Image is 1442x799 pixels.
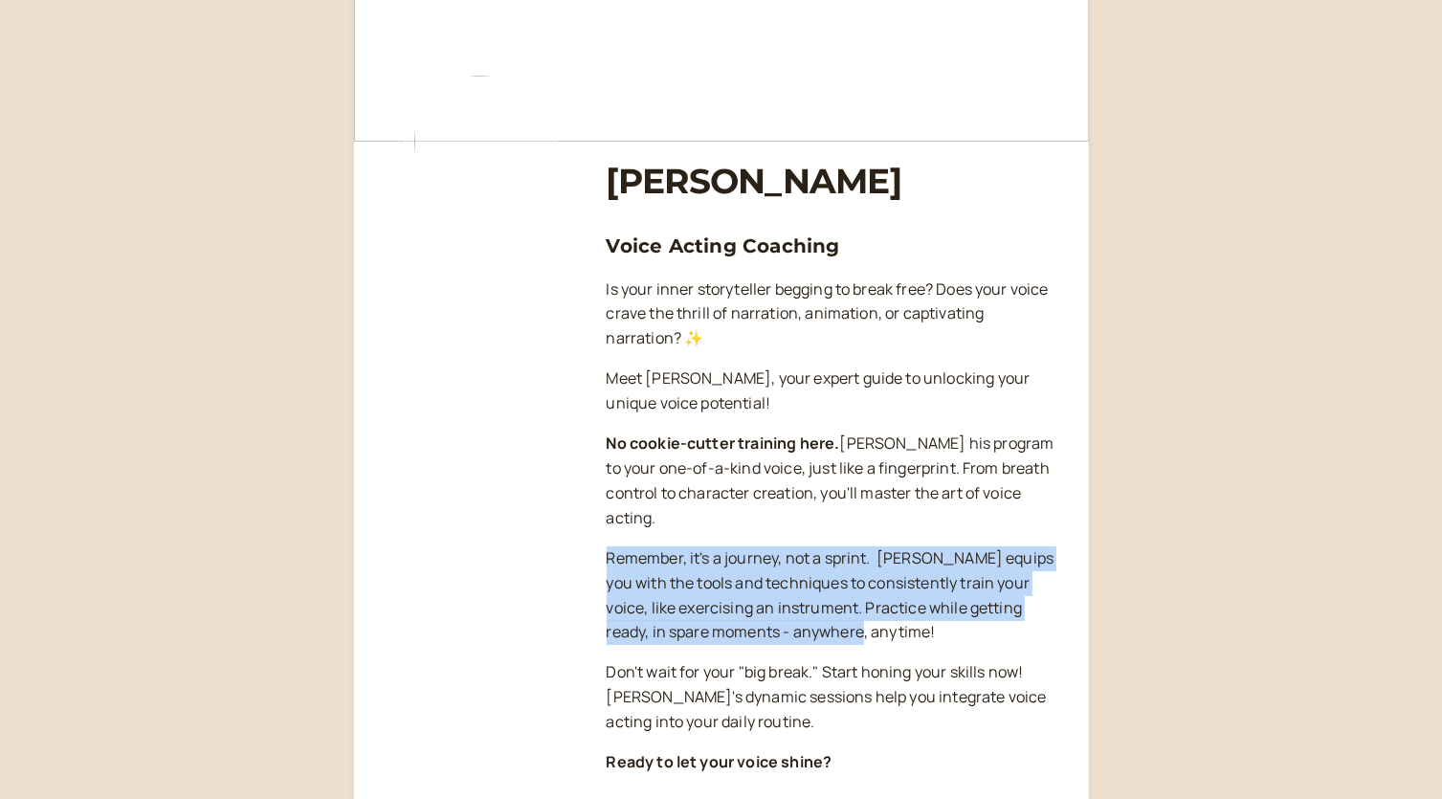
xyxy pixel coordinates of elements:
p: Remember, it's a journey, not a sprint. ‍ [PERSON_NAME] equips you with the tools and techniques ... [607,546,1058,646]
p: Is your inner storyteller begging to break free? Does your voice crave the thrill of narration, a... [607,277,1058,352]
strong: Ready to let your voice shine? [607,751,832,772]
p: Meet [PERSON_NAME], your expert guide to unlocking your unique voice potential! [607,366,1058,416]
p: [PERSON_NAME] his program to your one-of-a-kind voice, just like a fingerprint. From breath contr... [607,432,1058,531]
h3: Voice Acting Coaching [607,231,1058,261]
h1: [PERSON_NAME] [607,161,1058,202]
p: Don't wait for your "big break." Start honing your skills now! [PERSON_NAME]'s dynamic sessions h... [607,660,1058,735]
strong: No cookie-cutter training here. [607,433,840,454]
